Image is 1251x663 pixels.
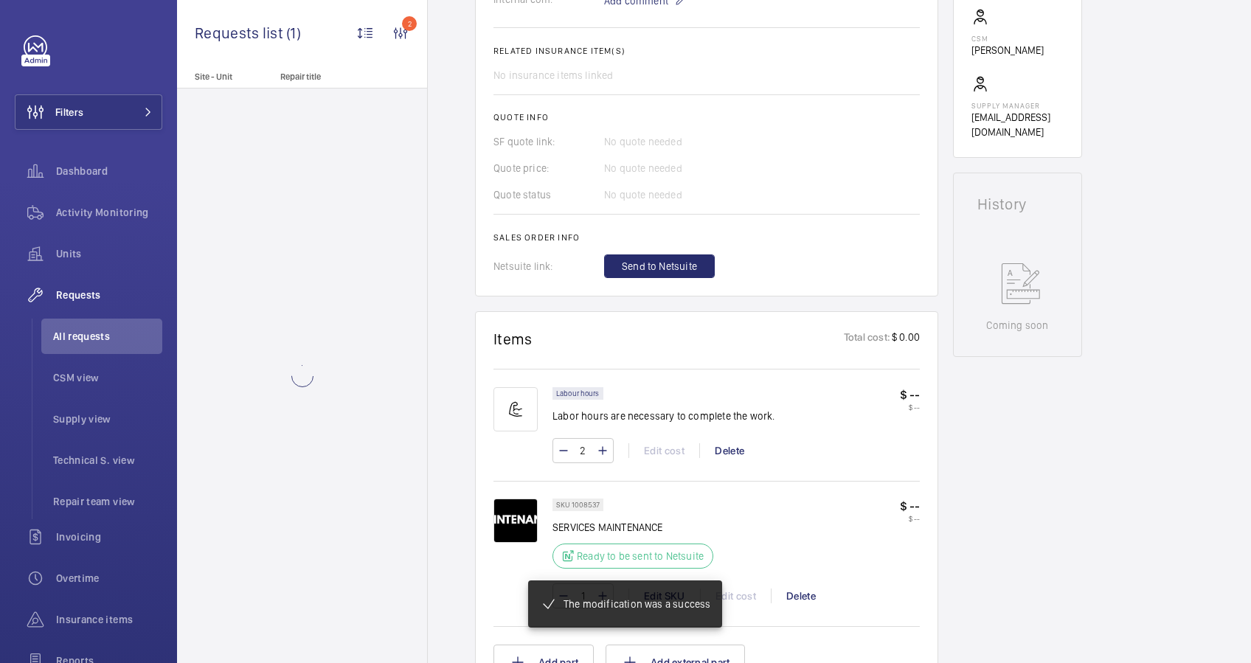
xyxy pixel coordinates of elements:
[53,370,162,385] span: CSM view
[56,612,162,627] span: Insurance items
[564,597,710,611] p: The modification was a success
[604,254,715,278] button: Send to Netsuite
[177,72,274,82] p: Site - Unit
[556,502,600,507] p: SKU 1008537
[56,288,162,302] span: Requests
[56,530,162,544] span: Invoicing
[986,318,1048,333] p: Coming soon
[493,499,538,543] img: Km33JILPo7XhB1uRwyyWT09Ug4rK46SSHHPdKXWmjl7lqZFy.png
[900,403,920,412] p: $ --
[56,246,162,261] span: Units
[56,205,162,220] span: Activity Monitoring
[56,164,162,178] span: Dashboard
[53,453,162,468] span: Technical S. view
[977,197,1058,212] h1: History
[493,112,920,122] h2: Quote info
[53,329,162,344] span: All requests
[890,330,920,348] p: $ 0.00
[493,387,538,431] img: muscle-sm.svg
[53,412,162,426] span: Supply view
[971,43,1044,58] p: [PERSON_NAME]
[493,46,920,56] h2: Related insurance item(s)
[900,387,920,403] p: $ --
[900,499,920,514] p: $ --
[552,409,775,423] p: Labor hours are necessary to complete the work.
[280,72,378,82] p: Repair title
[771,589,831,603] div: Delete
[556,391,600,396] p: Labour hours
[56,571,162,586] span: Overtime
[53,494,162,509] span: Repair team view
[55,105,83,119] span: Filters
[971,101,1064,110] p: Supply manager
[552,520,722,535] p: SERVICES MAINTENANCE
[15,94,162,130] button: Filters
[900,514,920,523] p: $ --
[195,24,286,42] span: Requests list
[971,34,1044,43] p: CSM
[493,232,920,243] h2: Sales order info
[971,110,1064,139] p: [EMAIL_ADDRESS][DOMAIN_NAME]
[622,259,697,274] span: Send to Netsuite
[493,330,533,348] h1: Items
[844,330,890,348] p: Total cost:
[699,443,759,458] div: Delete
